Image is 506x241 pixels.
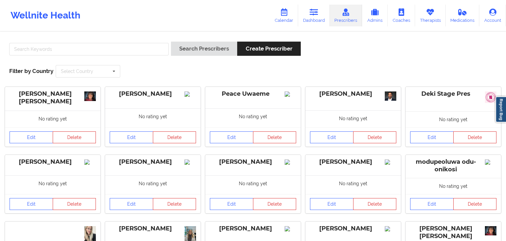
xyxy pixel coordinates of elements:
[410,131,454,143] a: Edit
[310,158,396,166] div: [PERSON_NAME]
[485,91,496,103] img: 0483450a-f106-49e5-a06f-46585b8bd3b5_slack_1.jpg
[485,226,496,236] img: b771a42b-fc9e-4ceb-9ddb-fef474ab97c3_Vanessa_professional.01.15.2020.jpg
[205,108,301,128] div: No rating yet
[305,175,401,194] div: No rating yet
[10,90,96,105] div: [PERSON_NAME] [PERSON_NAME]
[10,131,53,143] a: Edit
[362,5,388,26] a: Admins
[298,5,330,26] a: Dashboard
[110,158,196,166] div: [PERSON_NAME]
[385,91,396,101] img: ee46b579-6dda-4ebc-84ff-89c25734b56f_Ragavan_Mahadevan29816-Edit-WEB_VERSION_Chris_Gillett_Housto...
[110,131,153,143] a: Edit
[110,225,196,232] div: [PERSON_NAME]
[237,42,300,56] button: Create Prescriber
[410,198,454,210] a: Edit
[105,108,201,128] div: No rating yet
[210,158,296,166] div: [PERSON_NAME]
[253,131,296,143] button: Delete
[406,178,501,194] div: No rating yet
[210,90,296,98] div: Peace Uwaeme
[153,198,196,210] button: Delete
[84,159,96,165] img: Image%2Fplaceholer-image.png
[305,110,401,128] div: No rating yet
[310,90,396,98] div: [PERSON_NAME]
[353,131,397,143] button: Delete
[353,198,397,210] button: Delete
[205,175,301,194] div: No rating yet
[5,111,100,127] div: No rating yet
[453,198,497,210] button: Delete
[153,131,196,143] button: Delete
[210,131,253,143] a: Edit
[53,131,96,143] button: Delete
[105,175,201,194] div: No rating yet
[5,175,100,194] div: No rating yet
[385,159,396,165] img: Image%2Fplaceholer-image.png
[270,5,298,26] a: Calendar
[415,5,446,26] a: Therapists
[310,131,353,143] a: Edit
[310,225,396,232] div: [PERSON_NAME]
[253,198,296,210] button: Delete
[210,225,296,232] div: [PERSON_NAME]
[410,90,496,98] div: Deki Stage Pres
[410,225,496,240] div: [PERSON_NAME] [PERSON_NAME]
[110,198,153,210] a: Edit
[310,198,353,210] a: Edit
[10,158,96,166] div: [PERSON_NAME]
[84,91,96,101] img: 9d2265e8-3c12-4bf6-9549-5440c4f6c708_vanessa-professional.01.15.2020.jpg
[453,131,497,143] button: Delete
[446,5,480,26] a: Medications
[53,198,96,210] button: Delete
[61,69,93,74] div: Select Country
[9,68,53,74] span: Filter by Country
[110,90,196,98] div: [PERSON_NAME]
[410,158,496,173] div: modupeoluwa odu-onikosi
[184,91,196,97] img: Image%2Fplaceholer-image.png
[485,159,496,165] img: Image%2Fplaceholer-image.png
[495,96,506,122] a: Report Bug
[285,91,296,97] img: Image%2Fplaceholer-image.png
[171,42,237,56] button: Search Prescribers
[406,111,501,127] div: No rating yet
[285,226,296,231] img: Image%2Fplaceholer-image.png
[285,159,296,165] img: Image%2Fplaceholer-image.png
[330,5,362,26] a: Prescribers
[184,159,196,165] img: Image%2Fplaceholer-image.png
[210,198,253,210] a: Edit
[9,43,169,55] input: Search Keywords
[479,5,506,26] a: Account
[388,5,415,26] a: Coaches
[10,198,53,210] a: Edit
[385,226,396,231] img: Image%2Fplaceholer-image.png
